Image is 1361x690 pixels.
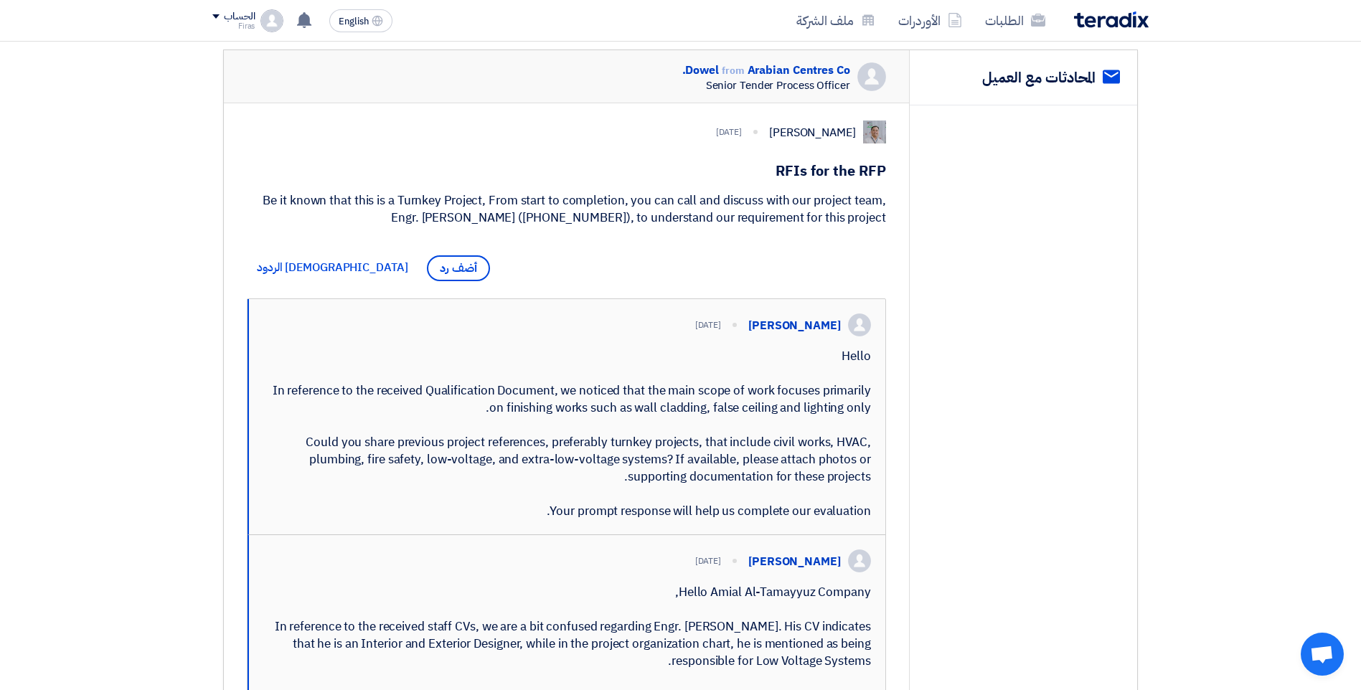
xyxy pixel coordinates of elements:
[682,62,850,79] div: Dowel Arabian Centres Co.
[1074,11,1149,28] img: Teradix logo
[863,120,886,143] img: IMG_1753965247717.jpg
[848,549,871,572] img: profile_test.png
[716,126,742,138] div: [DATE]
[247,192,886,227] div: Be it known that this is a Turnkey Project, From start to completion, you can call and discuss wi...
[329,9,392,32] button: English
[887,4,974,37] a: الأوردرات
[748,318,841,334] div: [PERSON_NAME]
[339,16,369,27] span: English
[257,259,408,276] span: [DEMOGRAPHIC_DATA] الردود
[682,79,850,92] div: Senior Tender Process Officer
[785,4,887,37] a: ملف الشركة
[224,11,255,23] div: الحساب
[769,124,856,141] div: [PERSON_NAME]
[748,554,841,570] div: [PERSON_NAME]
[212,22,255,30] div: Firas
[695,554,721,567] div: [DATE]
[247,161,886,181] h1: RFIs for the RFP
[722,63,745,78] span: from
[695,318,721,331] div: [DATE]
[1301,633,1344,676] div: دردشة مفتوحة
[427,255,490,281] span: أضف رد
[848,313,871,336] img: profile_test.png
[982,67,1096,88] h2: المحادثات مع العميل
[260,9,283,32] img: profile_test.png
[263,348,871,520] div: Hello In reference to the received Qualification Document, we noticed that the main scope of work...
[974,4,1057,37] a: الطلبات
